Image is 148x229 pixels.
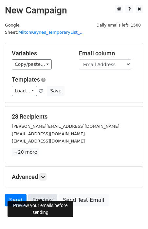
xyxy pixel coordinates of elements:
[94,23,143,28] a: Daily emails left: 1500
[28,194,57,206] a: Preview
[94,22,143,29] span: Daily emails left: 1500
[12,50,69,57] h5: Variables
[12,113,136,120] h5: 23 Recipients
[12,148,39,156] a: +20 more
[18,30,83,35] a: MiltonKeynes_TemporaryList_...
[12,139,85,143] small: [EMAIL_ADDRESS][DOMAIN_NAME]
[12,124,120,129] small: [PERSON_NAME][EMAIL_ADDRESS][DOMAIN_NAME]
[5,194,27,206] a: Send
[5,23,84,35] small: Google Sheet:
[79,50,136,57] h5: Email column
[47,86,64,96] button: Save
[5,5,143,16] h2: New Campaign
[12,76,40,83] a: Templates
[12,131,85,136] small: [EMAIL_ADDRESS][DOMAIN_NAME]
[59,194,108,206] a: Send Test Email
[12,86,37,96] a: Load...
[115,198,148,229] iframe: Chat Widget
[12,173,136,181] h5: Advanced
[12,59,52,69] a: Copy/paste...
[8,201,73,217] div: Preview your emails before sending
